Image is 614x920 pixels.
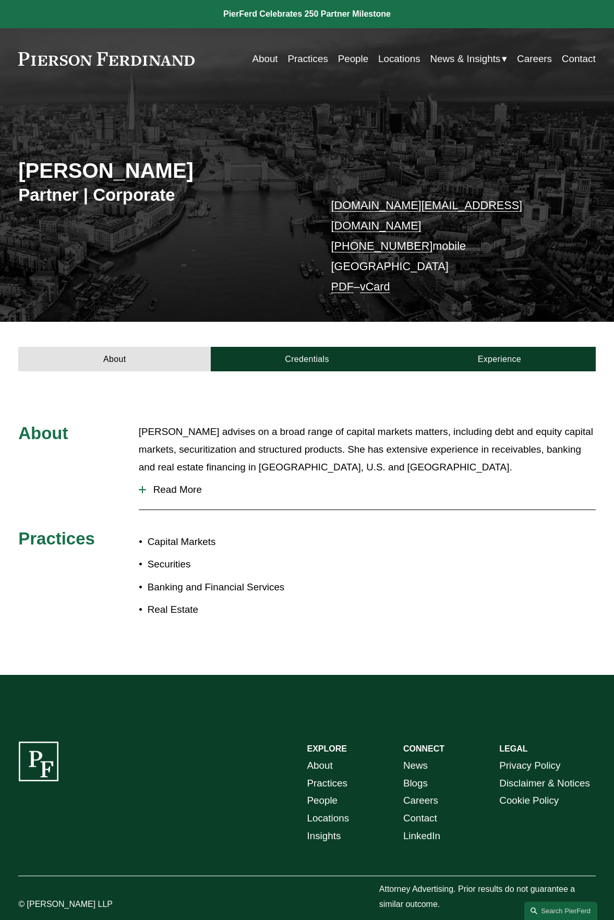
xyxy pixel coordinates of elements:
[307,757,333,774] a: About
[148,578,307,596] p: Banking and Financial Services
[18,529,95,548] span: Practices
[307,744,347,753] strong: EXPLORE
[499,792,559,809] a: Cookie Policy
[430,49,507,69] a: folder dropdown
[403,774,428,792] a: Blogs
[331,239,433,252] a: [PHONE_NUMBER]
[139,423,596,476] p: [PERSON_NAME] advises on a broad range of capital markets matters, including debt and equity capi...
[517,49,552,69] a: Careers
[499,757,560,774] a: Privacy Policy
[379,882,596,912] p: Attorney Advertising. Prior results do not guarantee a similar outcome.
[403,792,438,809] a: Careers
[18,185,307,206] h3: Partner | Corporate
[403,809,437,827] a: Contact
[360,280,390,293] a: vCard
[307,792,338,809] a: People
[403,757,428,774] a: News
[331,196,572,297] p: mobile [GEOGRAPHIC_DATA] –
[430,50,500,68] span: News & Insights
[524,902,597,920] a: Search this site
[562,49,596,69] a: Contact
[18,158,307,183] h2: [PERSON_NAME]
[403,744,444,753] strong: CONNECT
[331,280,354,293] a: PDF
[499,744,527,753] strong: LEGAL
[307,774,347,792] a: Practices
[148,555,307,573] p: Securities
[18,347,211,372] a: About
[378,49,420,69] a: Locations
[211,347,403,372] a: Credentials
[403,347,596,372] a: Experience
[139,476,596,503] button: Read More
[331,199,523,232] a: [DOMAIN_NAME][EMAIL_ADDRESS][DOMAIN_NAME]
[18,423,68,443] span: About
[307,827,341,845] a: Insights
[146,484,596,495] span: Read More
[403,827,440,845] a: LinkedIn
[148,601,307,619] p: Real Estate
[307,809,350,827] a: Locations
[252,49,278,69] a: About
[18,897,138,912] p: © [PERSON_NAME] LLP
[338,49,369,69] a: People
[499,774,590,792] a: Disclaimer & Notices
[148,533,307,551] p: Capital Markets
[287,49,328,69] a: Practices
